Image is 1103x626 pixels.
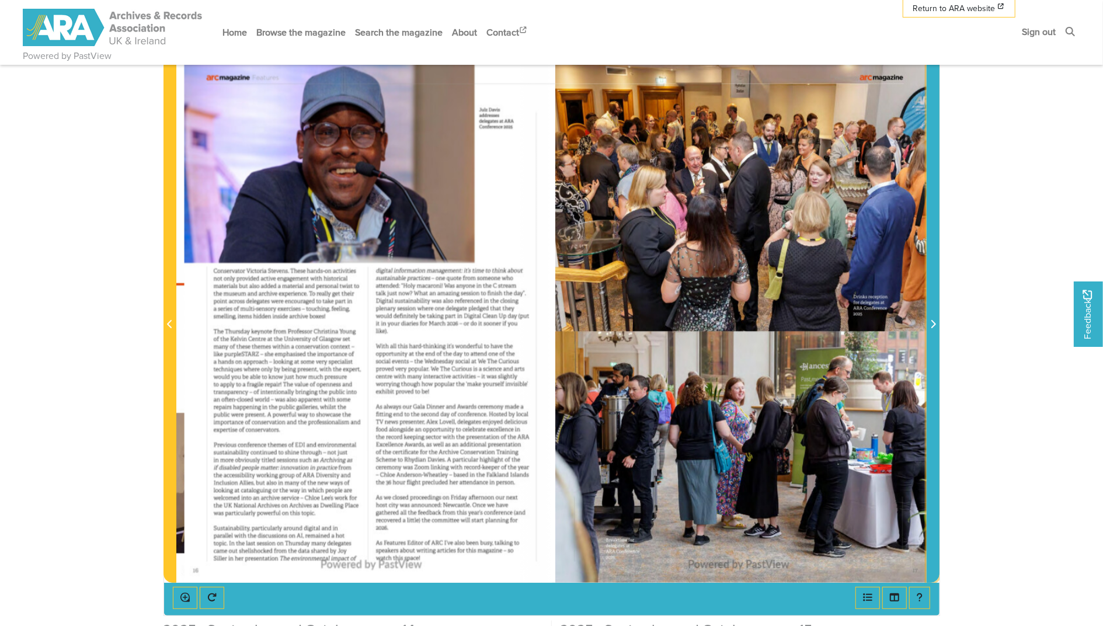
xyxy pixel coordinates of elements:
[882,587,907,609] button: Thumbnails
[909,587,930,609] button: Help
[350,17,447,48] a: Search the magazine
[482,17,533,48] a: Contact
[23,9,204,46] img: ARA - ARC Magazine | Powered by PastView
[551,52,926,583] img: 2025 - September and October - page 15
[200,587,224,609] button: Rotate the book
[218,17,252,48] a: Home
[163,52,176,583] button: Previous Page
[1074,281,1103,347] a: Would you like to provide feedback?
[913,2,995,15] span: Return to ARA website
[173,587,197,609] button: Enable or disable loupe tool (Alt+L)
[23,49,112,63] a: Powered by PastView
[855,587,880,609] button: Open metadata window
[1081,290,1095,340] span: Feedback
[252,17,350,48] a: Browse the magazine
[927,52,940,583] button: Next Page
[1017,16,1060,47] a: Sign out
[447,17,482,48] a: About
[23,2,204,53] a: ARA - ARC Magazine | Powered by PastView logo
